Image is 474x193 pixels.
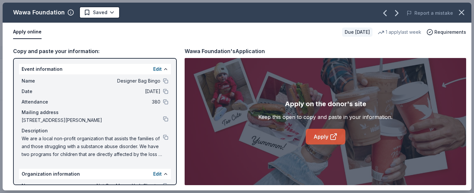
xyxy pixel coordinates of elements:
button: Requirements [427,28,466,36]
button: Saved [79,7,120,18]
span: Name [22,77,65,85]
div: Copy and paste your information: [13,47,177,55]
span: Designer Bag Bingo [65,77,160,85]
button: Apply online [13,25,42,39]
span: Date [22,87,65,95]
span: [DATE] [65,87,160,95]
span: [STREET_ADDRESS][PERSON_NAME] [22,116,163,124]
div: Description [22,127,168,135]
span: Saved [93,9,107,16]
span: We are a local non-profit organization that assists the families of and those struggling with a s... [22,135,163,158]
a: Apply [306,129,345,145]
div: Mailing address [22,108,168,116]
span: 380 [65,98,160,106]
span: Attendance [22,98,65,106]
button: Edit [153,65,162,73]
span: Name [22,182,65,190]
div: Organization information [19,169,171,179]
div: Keep this open to copy and paste in your information. [258,113,392,121]
div: Event information [19,64,171,74]
div: 1 apply last week [378,28,421,36]
button: Report a mistake [407,9,453,17]
button: Edit [153,170,162,178]
span: Not One More - York Chapter [65,182,160,190]
span: Requirements [434,28,466,36]
div: Apply on the donor's site [285,99,366,109]
div: Due [DATE] [342,28,373,37]
div: Wawa Foundation [13,7,65,18]
div: Wawa Foundation's Application [185,47,265,55]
